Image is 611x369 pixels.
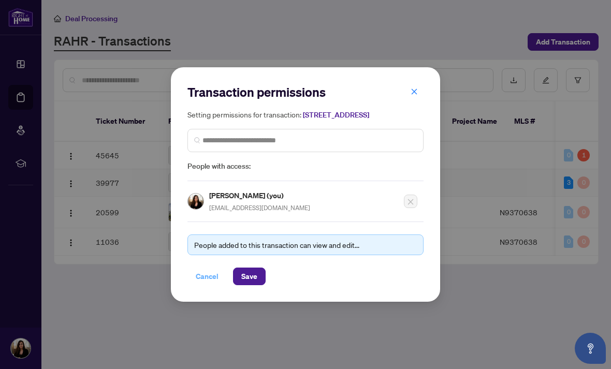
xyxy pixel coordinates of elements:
h5: Setting permissions for transaction: [187,109,424,121]
button: Cancel [187,268,227,285]
span: Save [241,268,257,285]
div: People added to this transaction can view and edit... [194,239,417,250]
span: [EMAIL_ADDRESS][DOMAIN_NAME] [209,204,310,212]
img: Profile Icon [188,194,203,209]
h2: Transaction permissions [187,84,424,100]
span: People with access: [187,160,424,172]
h5: [PERSON_NAME] (you) [209,189,310,201]
img: search_icon [194,137,200,143]
span: [STREET_ADDRESS] [303,110,369,120]
span: close [411,88,418,95]
button: Open asap [575,333,606,364]
button: Save [233,268,266,285]
span: Cancel [196,268,219,285]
